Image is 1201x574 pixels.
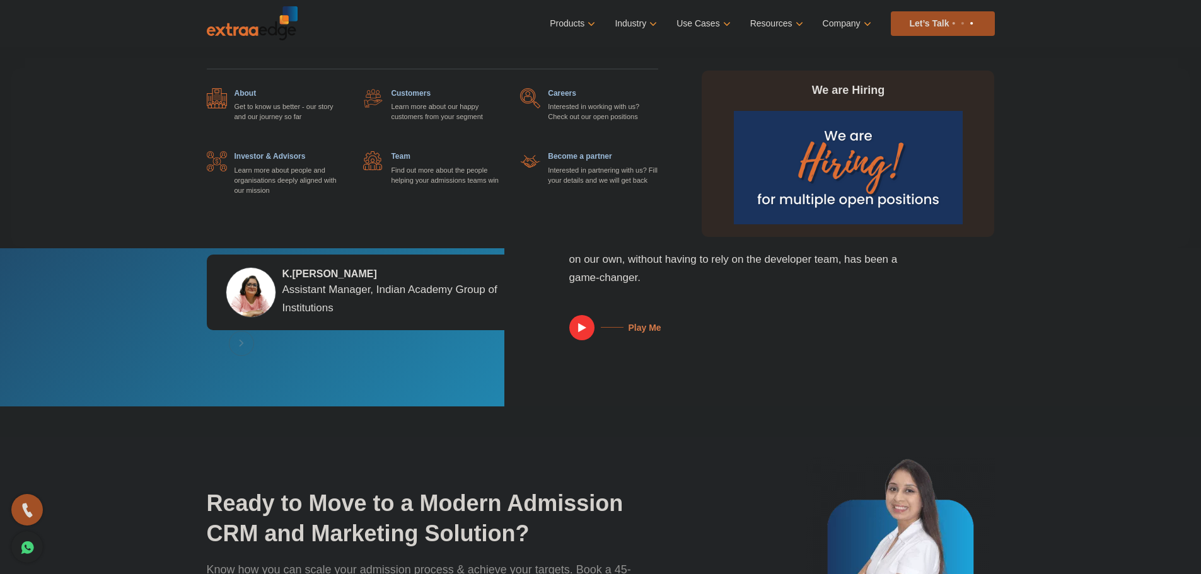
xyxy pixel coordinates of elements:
[207,488,664,561] h2: Ready to Move to a Modern Admission CRM and Marketing Solution?
[282,268,509,280] h5: K.[PERSON_NAME]
[550,14,593,33] a: Products
[615,14,654,33] a: Industry
[569,315,595,340] img: play.svg
[595,323,661,333] h5: Play Me
[676,14,728,33] a: Use Cases
[823,14,869,33] a: Company
[729,83,966,98] p: We are Hiring
[891,11,995,36] a: Let’s Talk
[282,280,509,317] p: Assistant Manager, Indian Academy Group of Institutions
[750,14,801,33] a: Resources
